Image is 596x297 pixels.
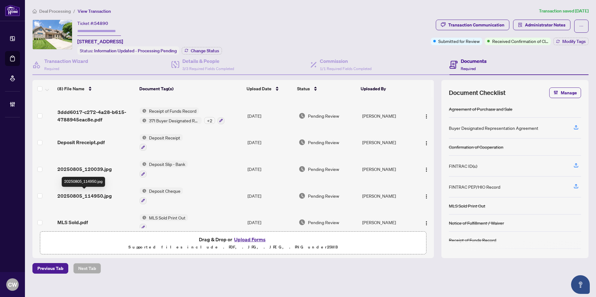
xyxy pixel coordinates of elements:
div: Agreement of Purchase and Sale [449,106,512,112]
span: 3/3 Required Fields Completed [182,66,234,71]
span: Pending Review [308,192,339,199]
article: Transaction saved [DATE] [539,7,589,15]
span: MLS Sold Print Out [147,214,188,221]
span: [STREET_ADDRESS] [77,38,123,45]
span: Manage [561,88,577,98]
div: Status: [77,46,179,55]
button: Modify Tags [553,38,589,45]
div: Receipt of Funds Record [449,237,496,243]
span: Information Updated - Processing Pending [94,48,177,54]
td: [DATE] [245,129,296,156]
span: CW [8,280,17,289]
span: Change Status [191,49,219,53]
span: 20250805_114950.jpg [57,192,112,200]
span: Receipt of Funds Record [147,107,199,114]
img: Logo [424,114,429,119]
img: Document Status [299,219,305,226]
span: Modify Tags [562,39,586,44]
span: 1/1 Required Fields Completed [320,66,372,71]
img: Document Status [299,139,305,146]
span: Administrator Notes [525,20,565,30]
span: Deal Processing [39,8,71,14]
div: MLS Sold Print Out [449,202,485,209]
img: Document Status [299,192,305,199]
span: ellipsis [579,24,584,28]
span: Deposit Cheque [147,187,183,194]
p: Supported files include .PDF, .JPG, .JPEG, .PNG under 25 MB [44,243,422,251]
div: Notice of Fulfillment / Waiver [449,219,504,226]
th: Uploaded By [358,80,414,97]
img: Logo [424,194,429,199]
span: Received Confirmation of Closing [492,38,548,45]
img: Status Icon [140,134,147,141]
td: [PERSON_NAME] [360,182,416,209]
div: Confirmation of Cooperation [449,144,503,150]
button: Upload Forms [232,235,267,243]
span: Deposit Rreceipt.pdf [57,139,105,146]
div: 20250805_114950.jpg [62,177,105,187]
div: + 2 [204,117,215,124]
span: Previous Tab [37,263,63,273]
h4: Documents [461,57,487,65]
span: Drag & Drop orUpload FormsSupported files include .PDF, .JPG, .JPEG, .PNG under25MB [40,232,426,255]
div: Buyer Designated Representation Agreement [449,125,538,131]
div: Ticket #: [77,20,108,27]
img: Status Icon [140,161,147,167]
td: [PERSON_NAME] [360,129,416,156]
button: Status IconReceipt of Funds RecordStatus Icon371 Buyer Designated Representation Agreement - Auth... [140,107,224,124]
span: Submitted for Review [438,38,480,45]
td: [PERSON_NAME] [360,156,416,182]
span: Status [297,85,310,92]
button: Transaction Communication [436,20,509,30]
div: Transaction Communication [448,20,504,30]
button: Status IconDeposit Cheque [140,187,183,204]
th: Upload Date [244,80,295,97]
span: Deposit Receipt [147,134,183,141]
span: Document Checklist [449,88,506,97]
span: home [32,9,37,13]
span: 20250805_120039.jpg [57,165,112,173]
li: / [73,7,75,15]
button: Change Status [182,47,222,54]
img: logo [5,5,20,16]
button: Logo [421,164,431,174]
img: Logo [424,141,429,146]
span: Pending Review [308,139,339,146]
h4: Details & People [182,57,234,65]
button: Logo [421,137,431,147]
span: Required [44,66,59,71]
span: Pending Review [308,219,339,226]
span: (8) File Name [57,85,84,92]
img: Document Status [299,112,305,119]
td: [DATE] [245,156,296,182]
td: [PERSON_NAME] [360,102,416,129]
button: Open asap [571,275,590,294]
span: Pending Review [308,112,339,119]
td: [PERSON_NAME] [360,209,416,236]
td: [DATE] [245,209,296,236]
button: Status IconDeposit Slip - Bank [140,161,188,177]
span: MLS Sold.pdf [57,219,88,226]
span: Deposit Slip - Bank [147,161,188,167]
th: Status [295,80,358,97]
img: Logo [424,221,429,226]
button: Logo [421,111,431,121]
img: Status Icon [140,187,147,194]
th: (8) File Name [55,80,137,97]
span: View Transaction [78,8,111,14]
span: solution [518,23,522,27]
div: FINTRAC ID(s) [449,163,477,169]
img: Status Icon [140,214,147,221]
button: Next Tab [73,263,101,274]
button: Previous Tab [32,263,68,274]
h4: Transaction Wizard [44,57,88,65]
img: Status Icon [140,117,147,124]
span: 371 Buyer Designated Representation Agreement - Authority for Purchase or Lease [147,117,202,124]
td: [DATE] [245,102,296,129]
button: Status IconMLS Sold Print Out [140,214,188,231]
button: Administrator Notes [513,20,570,30]
td: [DATE] [245,182,296,209]
img: IMG-E12315154_1.jpg [33,20,72,49]
span: Required [461,66,476,71]
span: 3ddd6017-c272-4a28-b615-4788945eac8e.pdf [57,108,135,123]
